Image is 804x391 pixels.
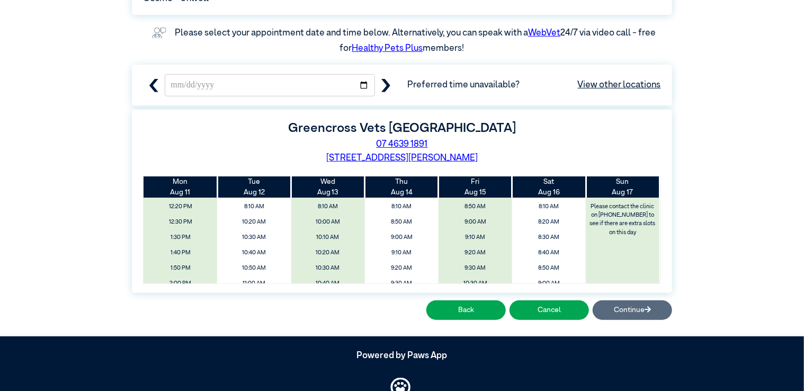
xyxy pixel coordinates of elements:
a: WebVet [528,29,560,38]
span: 10:10 AM [294,231,361,244]
span: 10:30 AM [442,277,509,290]
a: View other locations [578,78,661,92]
span: 8:10 AM [294,200,361,214]
span: 9:30 AM [442,262,509,275]
span: 9:20 AM [368,262,435,275]
span: Preferred time unavailable? [407,78,661,92]
th: Aug 11 [144,176,217,198]
span: 9:20 AM [442,246,509,260]
a: Healthy Pets Plus [352,44,423,53]
a: 07 4639 1891 [377,140,428,149]
span: 9:30 AM [368,277,435,290]
span: 1:40 PM [147,246,214,260]
span: 12:20 PM [147,200,214,214]
span: 9:10 AM [442,231,509,244]
label: Please contact the clinic on [PHONE_NUMBER] to see if there are extra slots on this day [587,200,659,239]
span: 8:50 AM [368,216,435,229]
span: 9:00 AM [442,216,509,229]
span: 1:30 PM [147,231,214,244]
th: Aug 17 [586,176,659,198]
label: Greencross Vets [GEOGRAPHIC_DATA] [288,122,516,135]
th: Aug 13 [291,176,365,198]
span: 8:20 AM [515,216,583,229]
button: Cancel [510,300,589,320]
span: 8:10 AM [515,200,583,214]
span: 2:00 PM [147,277,214,290]
a: [STREET_ADDRESS][PERSON_NAME] [326,154,478,163]
span: 10:00 AM [294,216,361,229]
th: Aug 15 [439,176,512,198]
span: 10:30 AM [220,231,288,244]
th: Aug 16 [512,176,586,198]
span: 9:10 AM [368,246,435,260]
span: 10:20 AM [294,246,361,260]
th: Aug 14 [365,176,439,198]
span: 9:00 AM [368,231,435,244]
span: 10:20 AM [220,216,288,229]
button: Back [426,300,506,320]
span: 12:30 PM [147,216,214,229]
h5: Powered by Paws App [132,351,672,361]
span: 8:40 AM [515,246,583,260]
span: 8:10 AM [220,200,288,214]
th: Aug 12 [217,176,291,198]
span: 10:30 AM [294,262,361,275]
span: 8:50 AM [442,200,509,214]
span: 9:00 AM [515,277,583,290]
span: 8:50 AM [515,262,583,275]
img: vet [148,24,170,42]
span: 10:40 AM [220,246,288,260]
span: 11:00 AM [220,277,288,290]
label: Please select your appointment date and time below. Alternatively, you can speak with a 24/7 via ... [175,29,657,54]
span: 10:50 AM [220,262,288,275]
span: 8:10 AM [368,200,435,214]
span: 10:40 AM [294,277,361,290]
span: 8:30 AM [515,231,583,244]
span: 1:50 PM [147,262,214,275]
